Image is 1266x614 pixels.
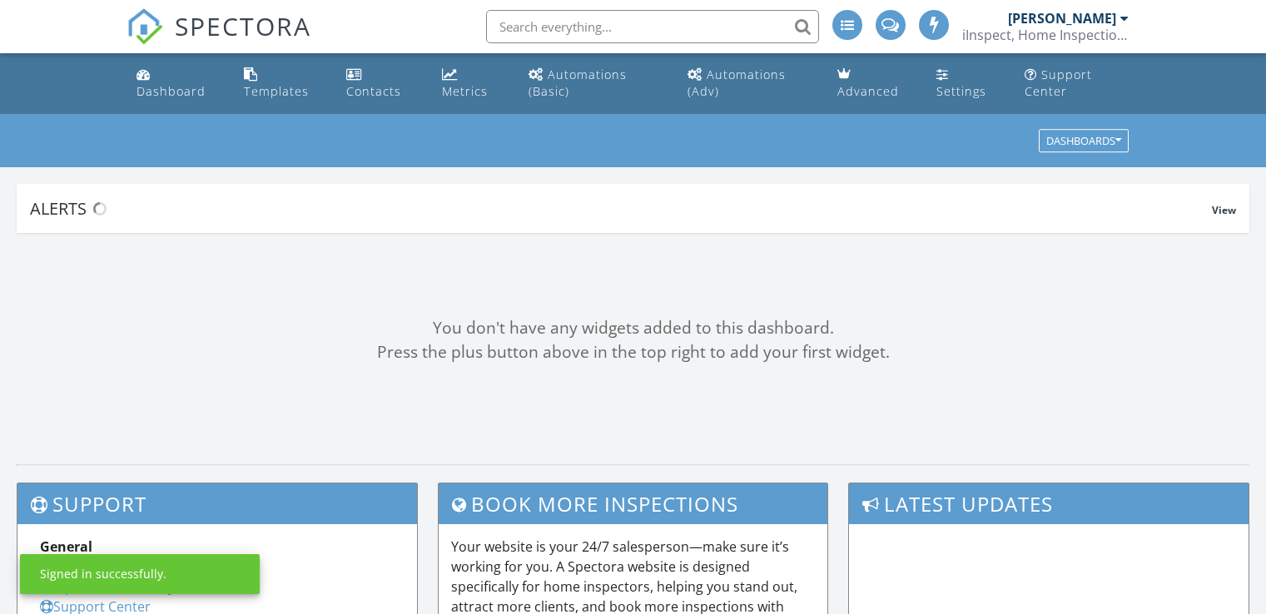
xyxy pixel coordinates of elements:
div: You don't have any widgets added to this dashboard. [17,316,1249,340]
a: Support Center [1018,60,1136,107]
div: Dashboard [137,83,206,99]
strong: General [40,537,92,556]
div: Settings [936,83,986,99]
div: Support Center [1025,67,1092,99]
input: Search everything... [486,10,819,43]
a: Metrics [435,60,509,107]
a: Contacts [340,60,422,107]
h3: Latest Updates [849,483,1249,524]
a: Templates [237,60,327,107]
div: Alerts [30,197,1212,220]
span: SPECTORA [175,8,311,43]
div: Contacts [346,83,401,99]
a: Settings [930,60,1004,107]
div: Signed in successfully. [40,566,166,582]
a: Automations (Advanced) [681,60,817,107]
span: View [1212,203,1236,217]
div: Automations (Adv) [688,67,786,99]
div: Templates [244,83,309,99]
a: SPECTORA [127,22,311,57]
a: Dashboard [130,60,223,107]
div: [PERSON_NAME] [1008,10,1116,27]
button: Dashboards [1039,130,1129,153]
div: Metrics [442,83,488,99]
div: Automations (Basic) [529,67,627,99]
div: Advanced [837,83,899,99]
img: The Best Home Inspection Software - Spectora [127,8,163,45]
h3: Support [17,483,417,524]
div: Press the plus button above in the top right to add your first widget. [17,340,1249,364]
div: iInspect, Home Inspection Services Lic# HI-1619 [962,27,1129,43]
h3: Book More Inspections [439,483,828,524]
a: Advanced [831,60,916,107]
a: Automations (Basic) [522,60,668,107]
div: Dashboards [1046,136,1121,147]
